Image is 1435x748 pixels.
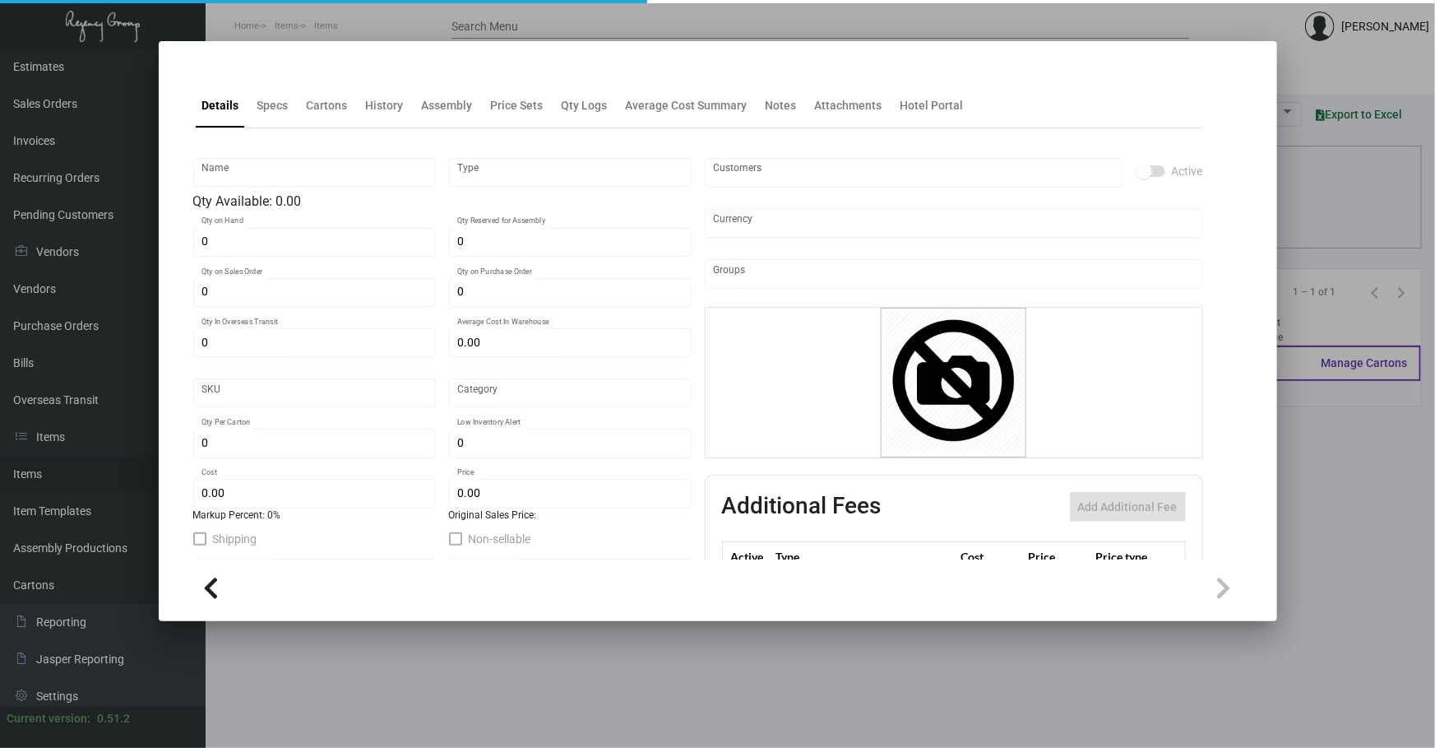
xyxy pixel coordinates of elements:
div: Notes [766,97,797,114]
div: 0.51.2 [97,710,130,727]
th: Price type [1091,542,1165,571]
div: Details [202,97,239,114]
button: Add Additional Fee [1070,492,1186,522]
div: History [366,97,404,114]
div: Current version: [7,710,90,727]
input: Add new.. [713,267,1194,281]
div: Assembly [422,97,473,114]
div: Attachments [815,97,882,114]
div: Qty Available: 0.00 [193,192,692,211]
div: Cartons [307,97,348,114]
span: Add Additional Fee [1078,500,1178,513]
span: Active [1172,161,1203,181]
th: Price [1024,542,1091,571]
div: Qty Logs [562,97,608,114]
h2: Additional Fees [722,492,882,522]
div: Specs [257,97,289,114]
input: Add new.. [713,166,1113,179]
div: Average Cost Summary [626,97,748,114]
th: Cost [956,542,1024,571]
span: Shipping [213,529,257,549]
th: Active [722,542,772,571]
th: Type [772,542,956,571]
div: Hotel Portal [900,97,964,114]
span: Non-sellable [469,529,531,549]
div: Price Sets [491,97,544,114]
